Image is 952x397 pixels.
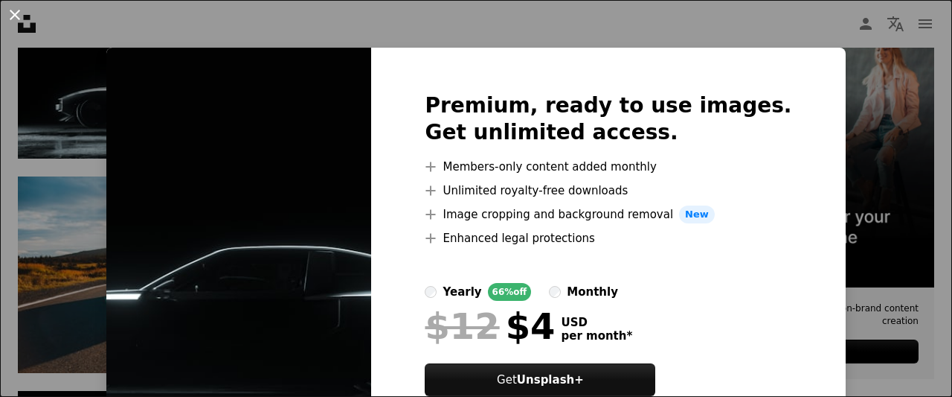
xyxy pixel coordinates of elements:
[443,283,481,301] div: yearly
[425,363,655,396] button: GetUnsplash+
[425,229,791,247] li: Enhanced legal protections
[425,286,437,298] input: yearly66%off
[567,283,618,301] div: monthly
[561,316,632,329] span: USD
[488,283,532,301] div: 66% off
[425,307,555,346] div: $4
[679,206,715,223] span: New
[561,329,632,343] span: per month *
[549,286,561,298] input: monthly
[517,373,584,387] strong: Unsplash+
[425,158,791,176] li: Members-only content added monthly
[425,206,791,223] li: Image cropping and background removal
[425,182,791,200] li: Unlimited royalty-free downloads
[425,307,499,346] span: $12
[425,92,791,146] h2: Premium, ready to use images. Get unlimited access.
